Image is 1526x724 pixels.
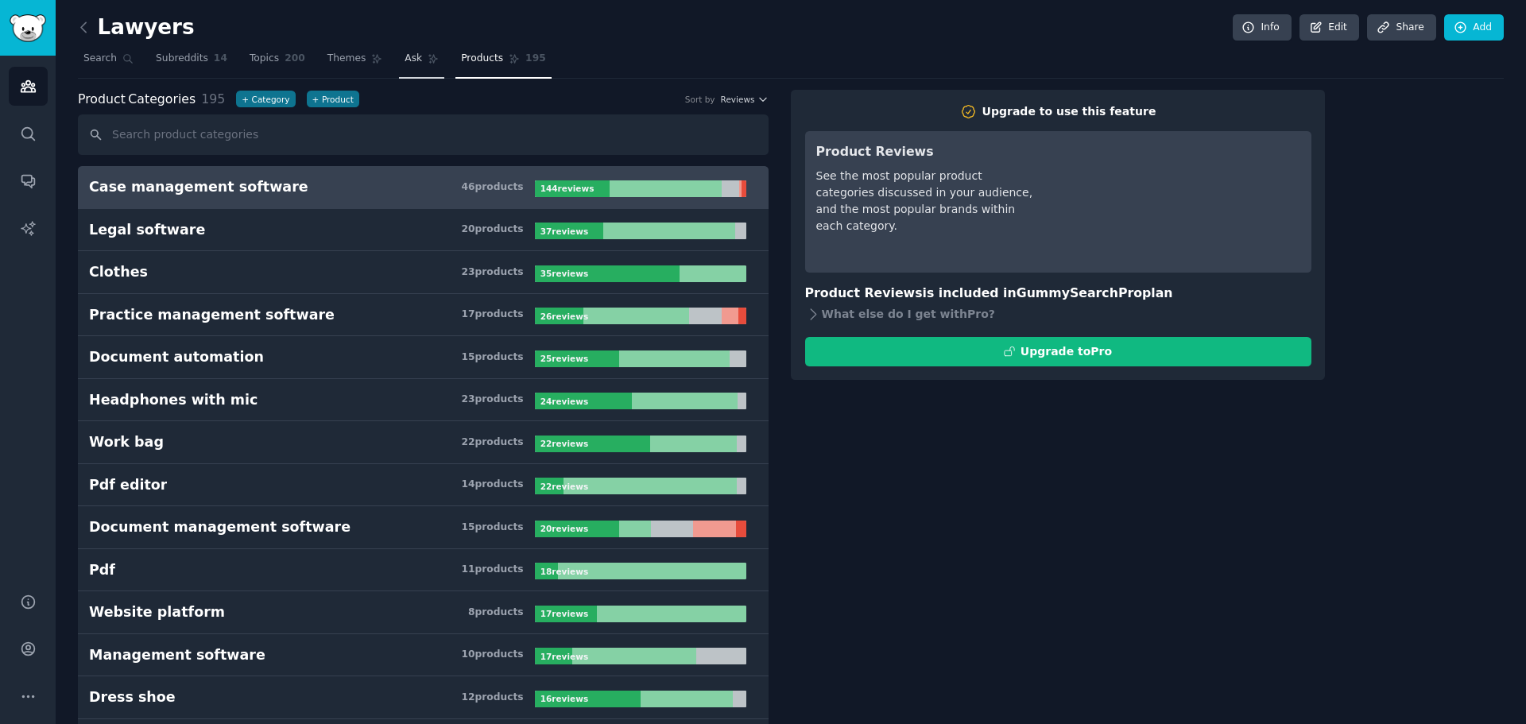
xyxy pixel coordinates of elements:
div: Website platform [89,602,225,622]
b: 24 review s [540,397,588,406]
span: Subreddits [156,52,208,66]
a: Subreddits14 [150,46,233,79]
span: Topics [250,52,279,66]
a: Case management software46products144reviews [78,166,769,209]
div: 15 product s [461,350,523,365]
span: 195 [525,52,546,66]
div: Headphones with mic [89,390,258,410]
button: +Category [236,91,295,107]
b: 22 review s [540,482,588,491]
div: 11 product s [461,563,523,577]
div: Management software [89,645,265,665]
a: Themes [322,46,389,79]
div: 15 product s [461,521,523,535]
span: + [312,94,320,105]
div: Sort by [685,94,715,105]
a: Management software10products17reviews [78,634,769,677]
div: Upgrade to use this feature [982,103,1156,120]
a: Clothes23products35reviews [78,251,769,294]
div: Clothes [89,262,148,282]
span: + [242,94,249,105]
a: Products195 [455,46,551,79]
a: Edit [1299,14,1359,41]
div: 8 product s [468,606,524,620]
b: 35 review s [540,269,588,278]
b: 17 review s [540,609,588,618]
h2: Lawyers [78,15,195,41]
a: Document management software15products20reviews [78,506,769,549]
h3: Product Reviews [816,142,1040,162]
div: Dress shoe [89,687,176,707]
button: Reviews [721,94,769,105]
button: Upgrade toPro [805,337,1311,366]
div: Legal software [89,220,205,240]
div: Document management software [89,517,351,537]
a: Info [1233,14,1292,41]
span: Search [83,52,117,66]
span: 200 [285,52,305,66]
div: Work bag [89,432,164,452]
div: 46 product s [461,180,523,195]
a: Document automation15products25reviews [78,336,769,379]
span: Product [78,90,126,110]
div: Document automation [89,347,264,367]
a: Ask [399,46,444,79]
div: 10 product s [461,648,523,662]
div: Pdf [89,560,115,580]
div: What else do I get with Pro ? [805,304,1311,326]
div: Practice management software [89,305,335,325]
b: 144 review s [540,184,595,193]
div: 14 product s [461,478,523,492]
span: Products [461,52,503,66]
div: 23 product s [461,265,523,280]
span: Categories [78,90,196,110]
h3: Product Reviews is included in plan [805,284,1311,304]
div: 23 product s [461,393,523,407]
a: Search [78,46,139,79]
a: Dress shoe12products16reviews [78,676,769,719]
img: GummySearch logo [10,14,46,42]
div: See the most popular product categories discussed in your audience, and the most popular brands w... [816,168,1040,234]
b: 17 review s [540,652,588,661]
a: Website platform8products17reviews [78,591,769,634]
span: Reviews [721,94,755,105]
b: 25 review s [540,354,588,363]
a: Legal software20products37reviews [78,209,769,252]
b: 26 review s [540,312,588,321]
span: GummySearch Pro [1017,285,1142,300]
a: Work bag22products22reviews [78,421,769,464]
span: Themes [327,52,366,66]
a: Pdf editor14products22reviews [78,464,769,507]
b: 37 review s [540,226,588,236]
b: 16 review s [540,694,588,703]
a: Pdf11products18reviews [78,549,769,592]
a: Practice management software17products26reviews [78,294,769,337]
div: Case management software [89,177,308,197]
button: +Product [307,91,359,107]
a: Share [1367,14,1435,41]
div: 17 product s [461,308,523,322]
b: 18 review s [540,567,588,576]
div: Upgrade to Pro [1021,343,1112,360]
a: Headphones with mic23products24reviews [78,379,769,422]
span: 195 [201,91,225,106]
div: 12 product s [461,691,523,705]
div: 20 product s [461,223,523,237]
b: 20 review s [540,524,588,533]
b: 22 review s [540,439,588,448]
div: 22 product s [461,436,523,450]
a: Topics200 [244,46,311,79]
a: Add [1444,14,1504,41]
input: Search product categories [78,114,769,155]
div: Pdf editor [89,475,167,495]
span: 14 [214,52,227,66]
span: Ask [405,52,422,66]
